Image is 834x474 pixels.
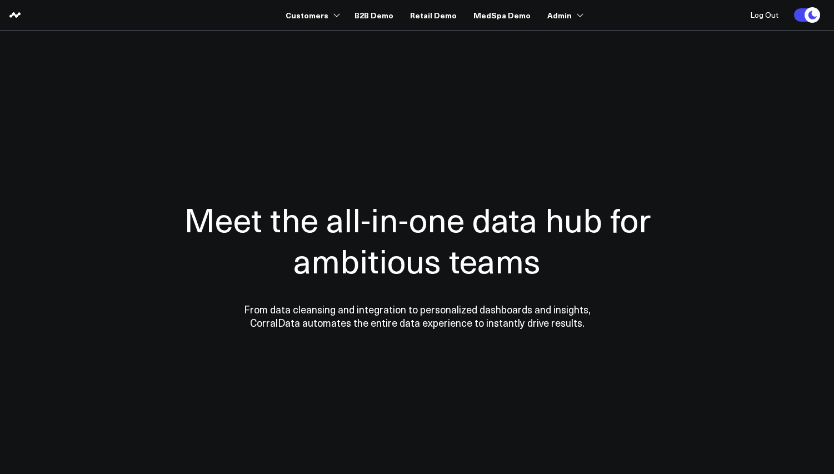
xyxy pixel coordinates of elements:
a: Retail Demo [410,5,457,25]
a: Admin [547,5,581,25]
h1: Meet the all-in-one data hub for ambitious teams [145,198,690,281]
a: B2B Demo [354,5,393,25]
a: MedSpa Demo [473,5,531,25]
p: From data cleansing and integration to personalized dashboards and insights, CorralData automates... [220,303,615,330]
a: Customers [286,5,338,25]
